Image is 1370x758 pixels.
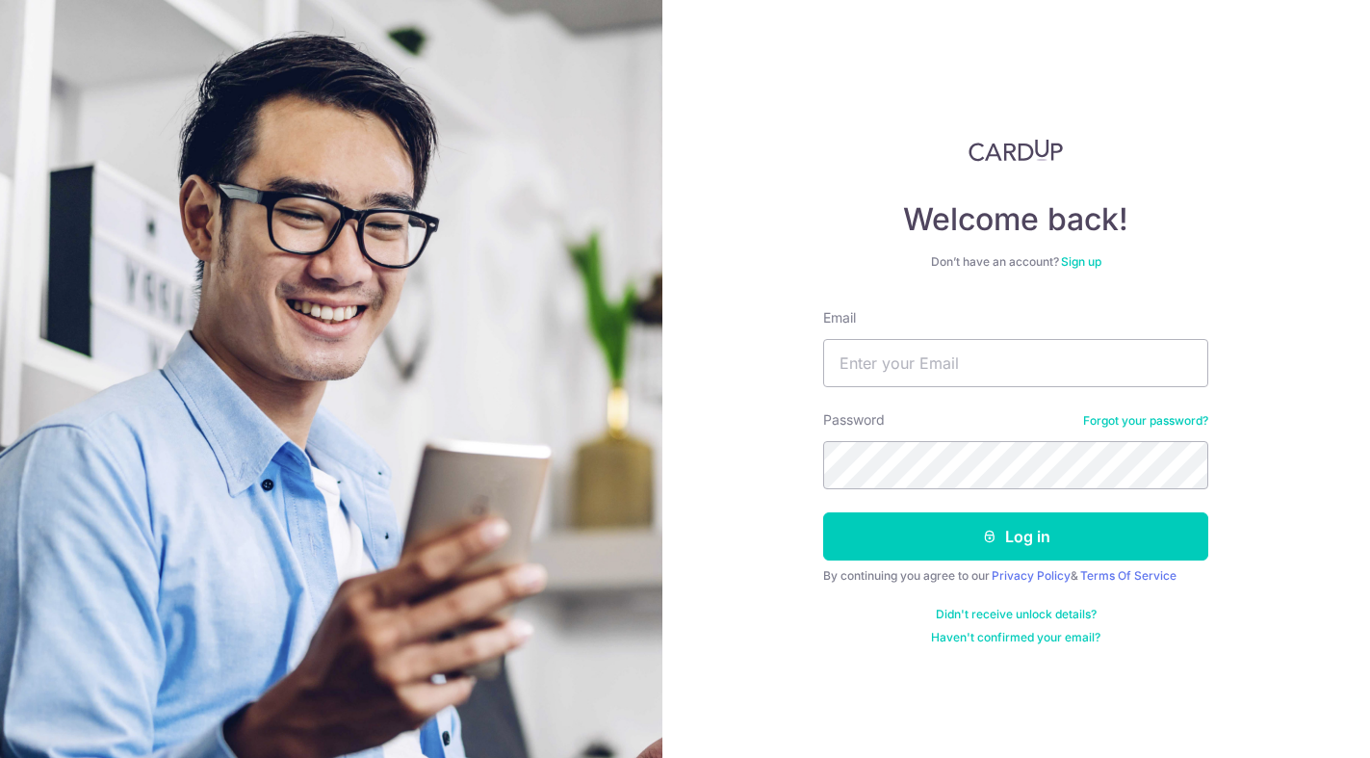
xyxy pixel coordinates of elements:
a: Privacy Policy [992,568,1071,583]
h4: Welcome back! [823,200,1208,239]
input: Enter your Email [823,339,1208,387]
a: Terms Of Service [1080,568,1176,583]
img: CardUp Logo [969,139,1063,162]
button: Log in [823,512,1208,561]
div: Don’t have an account? [823,254,1208,270]
a: Didn't receive unlock details? [936,607,1097,622]
a: Forgot your password? [1083,413,1208,429]
label: Email [823,308,856,327]
div: By continuing you agree to our & [823,568,1208,584]
label: Password [823,410,885,430]
a: Sign up [1061,254,1101,269]
a: Haven't confirmed your email? [931,630,1100,645]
